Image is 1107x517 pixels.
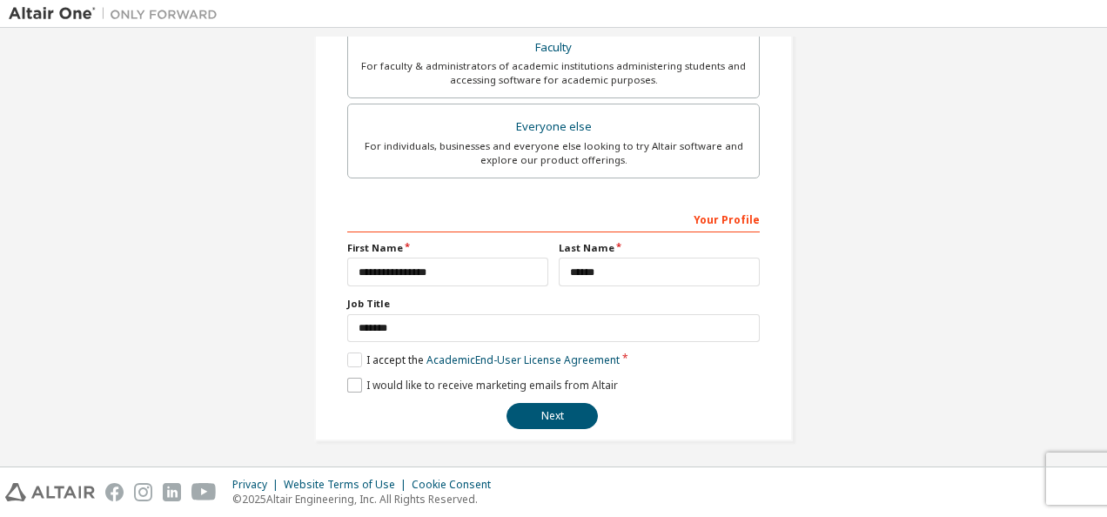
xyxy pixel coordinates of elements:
div: Everyone else [359,115,748,139]
div: For individuals, businesses and everyone else looking to try Altair software and explore our prod... [359,139,748,167]
img: instagram.svg [134,483,152,501]
div: Cookie Consent [412,478,501,492]
button: Next [507,403,598,429]
div: Website Terms of Use [284,478,412,492]
img: youtube.svg [191,483,217,501]
div: Faculty [359,36,748,60]
div: Your Profile [347,205,760,232]
label: Job Title [347,297,760,311]
img: linkedin.svg [163,483,181,501]
a: Academic End-User License Agreement [426,352,620,367]
label: First Name [347,241,548,255]
p: © 2025 Altair Engineering, Inc. All Rights Reserved. [232,492,501,507]
label: I would like to receive marketing emails from Altair [347,378,618,393]
div: Privacy [232,478,284,492]
label: Last Name [559,241,760,255]
div: For faculty & administrators of academic institutions administering students and accessing softwa... [359,59,748,87]
img: altair_logo.svg [5,483,95,501]
img: facebook.svg [105,483,124,501]
img: Altair One [9,5,226,23]
label: I accept the [347,352,620,367]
